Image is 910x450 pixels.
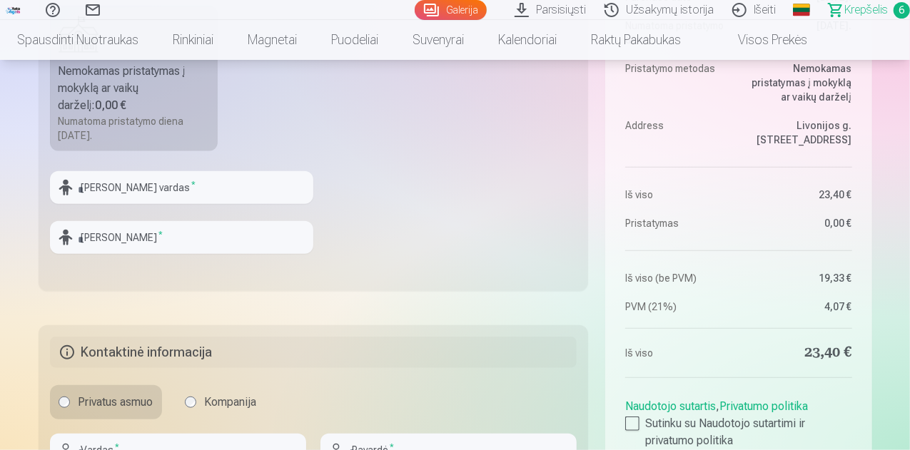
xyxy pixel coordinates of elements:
label: Sutinku su Naudotojo sutartimi ir privatumo politika [625,415,851,449]
div: , [625,392,851,449]
dd: 19,33 € [746,271,852,285]
dt: Iš viso (be PVM) [625,271,732,285]
dt: PVM (21%) [625,300,732,314]
dt: Pristatymas [625,216,732,230]
a: Privatumo politika [719,399,808,413]
a: Raktų pakabukas [574,20,698,60]
a: Rinkiniai [156,20,231,60]
b: 0,00 € [96,98,127,112]
span: 6 [894,2,910,19]
dt: Iš viso [625,188,732,202]
div: Nemokamas pristatymas į mokyklą ar vaikų darželį : [59,63,210,114]
a: Kalendoriai [481,20,574,60]
dd: 23,40 € [746,343,852,363]
label: Kompanija [176,385,266,419]
dd: Nemokamas pristatymas į mokyklą ar vaikų darželį [746,61,852,104]
dd: 4,07 € [746,300,852,314]
dt: Address [625,118,732,147]
dd: 23,40 € [746,188,852,202]
dt: Pristatymo metodas [625,61,732,104]
dt: Iš viso [625,343,732,363]
input: Kompanija [185,397,196,408]
img: /fa2 [6,6,21,14]
a: Puodeliai [314,20,395,60]
a: Magnetai [231,20,314,60]
label: Privatus asmuo [50,385,162,419]
div: Numatoma pristatymo diena [DATE]. [59,114,210,143]
a: Naudotojo sutartis [625,399,716,413]
dd: Livonijos g. [STREET_ADDRESS] [746,118,852,147]
a: Suvenyrai [395,20,481,60]
span: Krepšelis [844,1,888,19]
a: Visos prekės [698,20,824,60]
dd: 0,00 € [746,216,852,230]
h5: Kontaktinė informacija [50,337,577,368]
input: Privatus asmuo [59,397,70,408]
